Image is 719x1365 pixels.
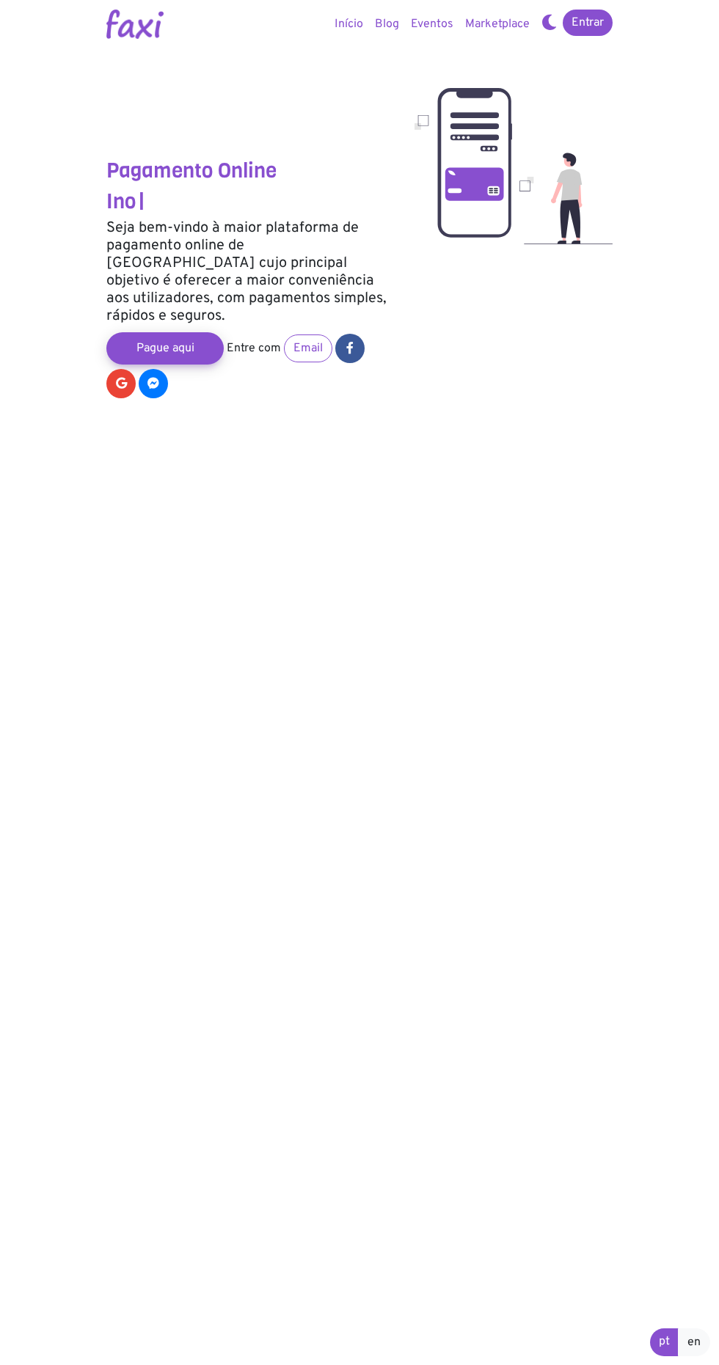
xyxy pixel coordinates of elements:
h3: Pagamento Online [106,158,393,183]
a: Início [329,10,369,39]
a: Entrar [563,10,613,36]
a: Blog [369,10,405,39]
a: Email [284,334,332,362]
h5: Seja bem-vindo à maior plataforma de pagamento online de [GEOGRAPHIC_DATA] cujo principal objetiv... [106,219,393,325]
a: Marketplace [459,10,536,39]
img: Logotipo Faxi Online [106,10,164,39]
a: Pague aqui [106,332,224,365]
a: pt [650,1328,679,1356]
a: en [678,1328,710,1356]
span: Entre com [227,341,281,356]
a: Eventos [405,10,459,39]
span: Ino [106,188,136,215]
